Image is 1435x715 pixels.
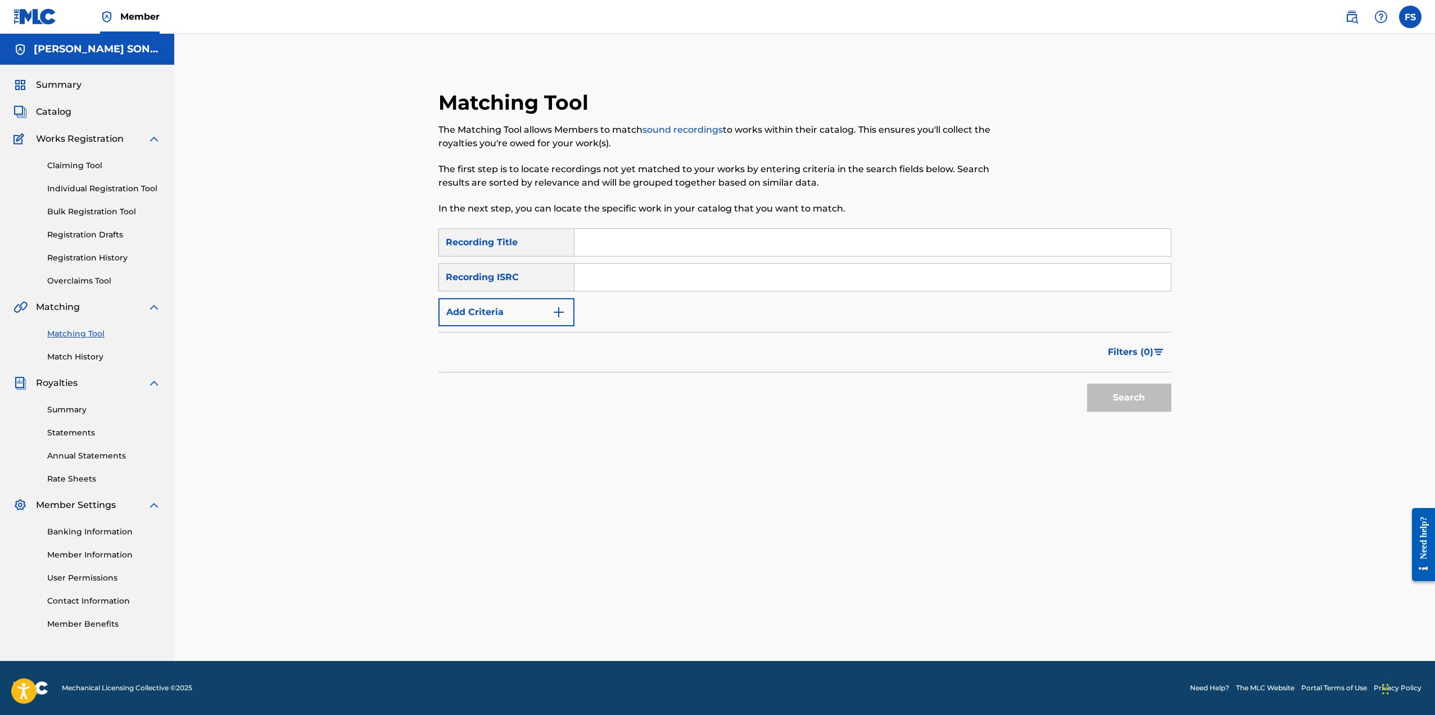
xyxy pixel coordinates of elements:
[47,572,161,584] a: User Permissions
[1374,10,1388,24] img: help
[1301,683,1367,693] a: Portal Terms of Use
[47,404,161,416] a: Summary
[47,450,161,462] a: Annual Statements
[147,132,161,146] img: expand
[13,78,27,92] img: Summary
[47,160,161,172] a: Claiming Tool
[147,300,161,314] img: expand
[438,202,1003,215] p: In the next step, you can locate the specific work in your catalog that you want to match.
[47,229,161,241] a: Registration Drafts
[438,298,574,326] button: Add Criteria
[1399,6,1422,28] div: User Menu
[1236,683,1294,693] a: The MLC Website
[1374,683,1422,693] a: Privacy Policy
[1382,672,1389,706] div: Drag
[438,228,1171,417] form: Search Form
[36,78,82,92] span: Summary
[1370,6,1392,28] div: Help
[47,595,161,607] a: Contact Information
[36,105,71,119] span: Catalog
[13,132,28,146] img: Works Registration
[552,305,565,319] img: 9d2ae6d4665cec9f34b9.svg
[47,427,161,439] a: Statements
[1108,345,1153,359] span: Filters ( 0 )
[1404,499,1435,590] iframe: Resource Center
[47,473,161,485] a: Rate Sheets
[13,8,57,25] img: MLC Logo
[47,328,161,340] a: Matching Tool
[1101,338,1171,366] button: Filters (0)
[100,10,114,24] img: Top Rightsholder
[1379,661,1435,715] iframe: Chat Widget
[36,300,80,314] span: Matching
[13,376,27,390] img: Royalties
[13,300,28,314] img: Matching
[147,376,161,390] img: expand
[47,206,161,218] a: Bulk Registration Tool
[47,618,161,630] a: Member Benefits
[1341,6,1363,28] a: Public Search
[36,376,78,390] span: Royalties
[47,252,161,264] a: Registration History
[36,132,124,146] span: Works Registration
[13,105,27,119] img: Catalog
[13,43,27,56] img: Accounts
[438,123,1003,150] p: The Matching Tool allows Members to match to works within their catalog. This ensures you'll coll...
[147,498,161,512] img: expand
[13,498,27,512] img: Member Settings
[13,105,71,119] a: CatalogCatalog
[47,351,161,363] a: Match History
[47,526,161,538] a: Banking Information
[47,275,161,287] a: Overclaims Tool
[642,124,723,135] a: sound recordings
[438,90,594,115] h2: Matching Tool
[34,43,161,56] h5: FELIX SCHUBERT SONGS
[13,78,82,92] a: SummarySummary
[1345,10,1359,24] img: search
[1154,349,1164,356] img: filter
[1190,683,1229,693] a: Need Help?
[13,681,48,695] img: logo
[47,183,161,195] a: Individual Registration Tool
[36,498,116,512] span: Member Settings
[47,549,161,561] a: Member Information
[438,163,1003,190] p: The first step is to locate recordings not yet matched to your works by entering criteria in the ...
[120,10,160,23] span: Member
[62,683,192,693] span: Mechanical Licensing Collective © 2025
